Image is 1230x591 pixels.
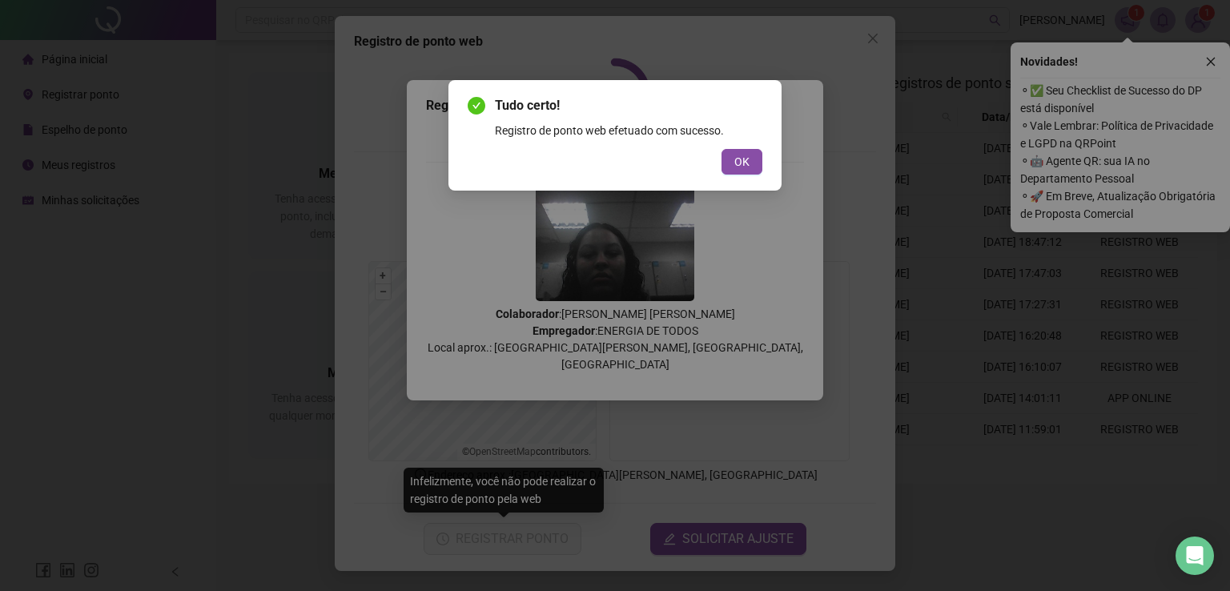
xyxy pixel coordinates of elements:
div: Open Intercom Messenger [1176,537,1214,575]
div: Registro de ponto web efetuado com sucesso. [495,122,762,139]
button: OK [722,149,762,175]
span: OK [734,153,750,171]
span: Tudo certo! [495,96,762,115]
span: check-circle [468,97,485,115]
